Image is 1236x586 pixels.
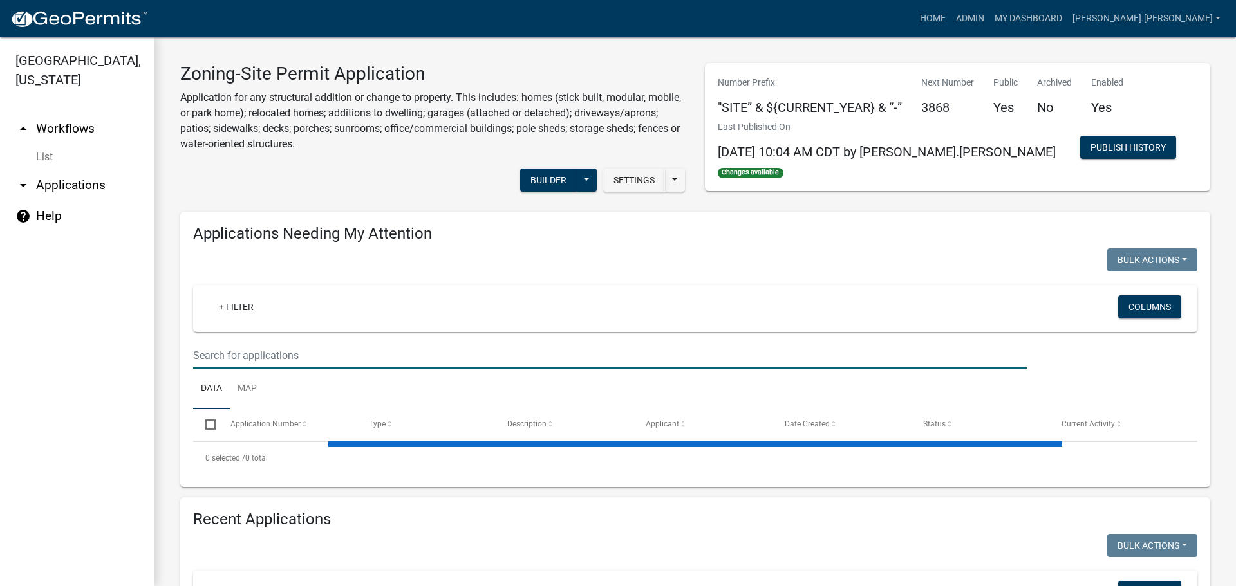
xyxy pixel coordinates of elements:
i: arrow_drop_down [15,178,31,193]
div: 0 total [193,442,1197,474]
datatable-header-cell: Current Activity [1049,409,1188,440]
datatable-header-cell: Type [357,409,495,440]
p: Enabled [1091,76,1123,89]
h5: 3868 [921,100,974,115]
span: Current Activity [1062,419,1115,428]
a: Map [230,369,265,410]
h3: Zoning-Site Permit Application [180,63,686,85]
p: Public [993,76,1018,89]
p: Next Number [921,76,974,89]
span: Application Number [230,419,301,428]
datatable-header-cell: Application Number [218,409,356,440]
button: Bulk Actions [1107,534,1197,557]
datatable-header-cell: Status [911,409,1049,440]
button: Publish History [1080,136,1176,159]
p: Number Prefix [718,76,902,89]
button: Settings [603,169,665,192]
h5: Yes [1091,100,1123,115]
span: Type [369,419,386,428]
span: Date Created [785,419,830,428]
datatable-header-cell: Description [495,409,633,440]
a: My Dashboard [989,6,1067,31]
wm-modal-confirm: Workflow Publish History [1080,143,1176,154]
a: [PERSON_NAME].[PERSON_NAME] [1067,6,1226,31]
datatable-header-cell: Applicant [633,409,772,440]
input: Search for applications [193,342,1027,369]
p: Last Published On [718,120,1056,134]
span: 0 selected / [205,453,245,462]
span: Description [507,419,547,428]
a: + Filter [209,295,264,318]
datatable-header-cell: Select [193,409,218,440]
button: Columns [1118,295,1181,318]
a: Home [915,6,951,31]
span: Applicant [646,419,679,428]
h5: No [1037,100,1072,115]
h4: Recent Applications [193,510,1197,529]
a: Admin [951,6,989,31]
p: Application for any structural addition or change to property. This includes: homes (stick built,... [180,90,686,152]
span: Status [923,419,946,428]
span: [DATE] 10:04 AM CDT by [PERSON_NAME].[PERSON_NAME] [718,144,1056,160]
button: Bulk Actions [1107,248,1197,271]
i: arrow_drop_up [15,121,31,136]
p: Archived [1037,76,1072,89]
datatable-header-cell: Date Created [772,409,910,440]
button: Builder [520,169,577,192]
span: Changes available [718,168,783,178]
h4: Applications Needing My Attention [193,224,1197,243]
i: help [15,208,31,224]
a: Data [193,369,230,410]
h5: Yes [993,100,1018,115]
h5: "SITE” & ${CURRENT_YEAR} & “-” [718,100,902,115]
